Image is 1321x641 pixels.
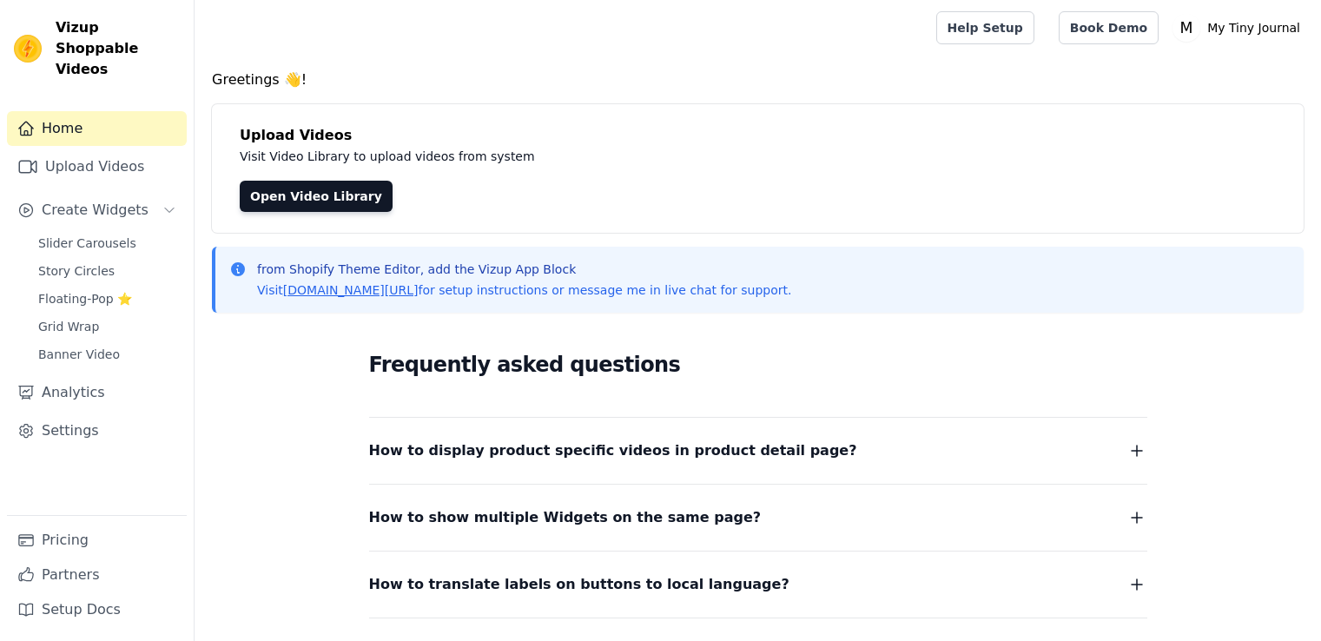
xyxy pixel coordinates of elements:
[1180,19,1193,36] text: M
[28,259,187,283] a: Story Circles
[14,35,42,63] img: Vizup
[7,523,187,558] a: Pricing
[936,11,1034,44] a: Help Setup
[42,200,149,221] span: Create Widgets
[28,287,187,311] a: Floating-Pop ⭐
[28,342,187,367] a: Banner Video
[56,17,180,80] span: Vizup Shoppable Videos
[369,506,1147,530] button: How to show multiple Widgets on the same page?
[1059,11,1159,44] a: Book Demo
[28,314,187,339] a: Grid Wrap
[38,318,99,335] span: Grid Wrap
[257,261,791,278] p: from Shopify Theme Editor, add the Vizup App Block
[7,413,187,448] a: Settings
[38,235,136,252] span: Slider Carousels
[7,558,187,592] a: Partners
[369,572,789,597] span: How to translate labels on buttons to local language?
[369,572,1147,597] button: How to translate labels on buttons to local language?
[240,181,393,212] a: Open Video Library
[1172,12,1307,43] button: M My Tiny Journal
[369,506,762,530] span: How to show multiple Widgets on the same page?
[38,262,115,280] span: Story Circles
[369,347,1147,382] h2: Frequently asked questions
[212,69,1304,90] h4: Greetings 👋!
[7,149,187,184] a: Upload Videos
[7,375,187,410] a: Analytics
[283,283,419,297] a: [DOMAIN_NAME][URL]
[7,592,187,627] a: Setup Docs
[257,281,791,299] p: Visit for setup instructions or message me in live chat for support.
[38,290,132,307] span: Floating-Pop ⭐
[240,125,1276,146] h4: Upload Videos
[7,193,187,228] button: Create Widgets
[240,146,1018,167] p: Visit Video Library to upload videos from system
[369,439,1147,463] button: How to display product specific videos in product detail page?
[7,111,187,146] a: Home
[28,231,187,255] a: Slider Carousels
[38,346,120,363] span: Banner Video
[369,439,857,463] span: How to display product specific videos in product detail page?
[1200,12,1307,43] p: My Tiny Journal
